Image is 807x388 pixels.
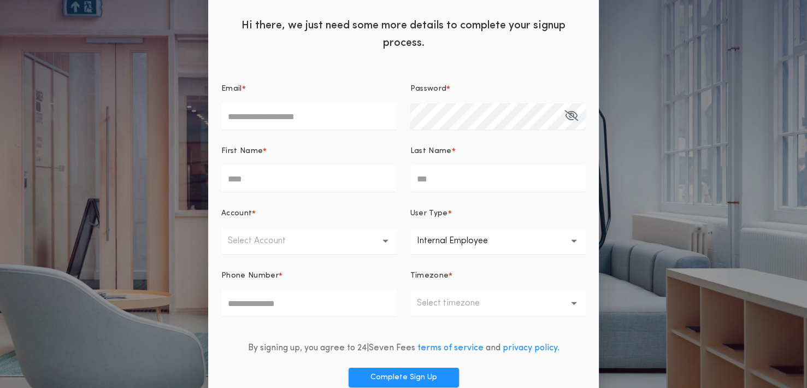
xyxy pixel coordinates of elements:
[417,297,497,310] p: Select timezone
[410,228,586,254] button: Internal Employee
[410,271,449,281] p: Timezone
[417,234,505,248] p: Internal Employee
[221,228,397,254] button: Select Account
[410,146,452,157] p: Last Name
[248,342,559,355] div: By signing up, you agree to 24|Seven Fees and
[410,290,586,316] button: Select timezone
[410,103,586,130] input: Password*
[208,8,599,57] div: Hi there, we just need some more details to complete your signup process.
[417,344,484,352] a: terms of service
[221,103,397,130] input: Email*
[564,103,578,130] button: Password*
[221,290,397,316] input: Phone Number*
[410,84,447,95] p: Password
[221,146,263,157] p: First Name
[503,344,559,352] a: privacy policy.
[221,271,279,281] p: Phone Number
[221,208,252,219] p: Account
[410,208,448,219] p: User Type
[228,234,303,248] p: Select Account
[410,166,586,192] input: Last Name*
[349,368,459,387] button: Complete Sign Up
[221,166,397,192] input: First Name*
[221,84,242,95] p: Email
